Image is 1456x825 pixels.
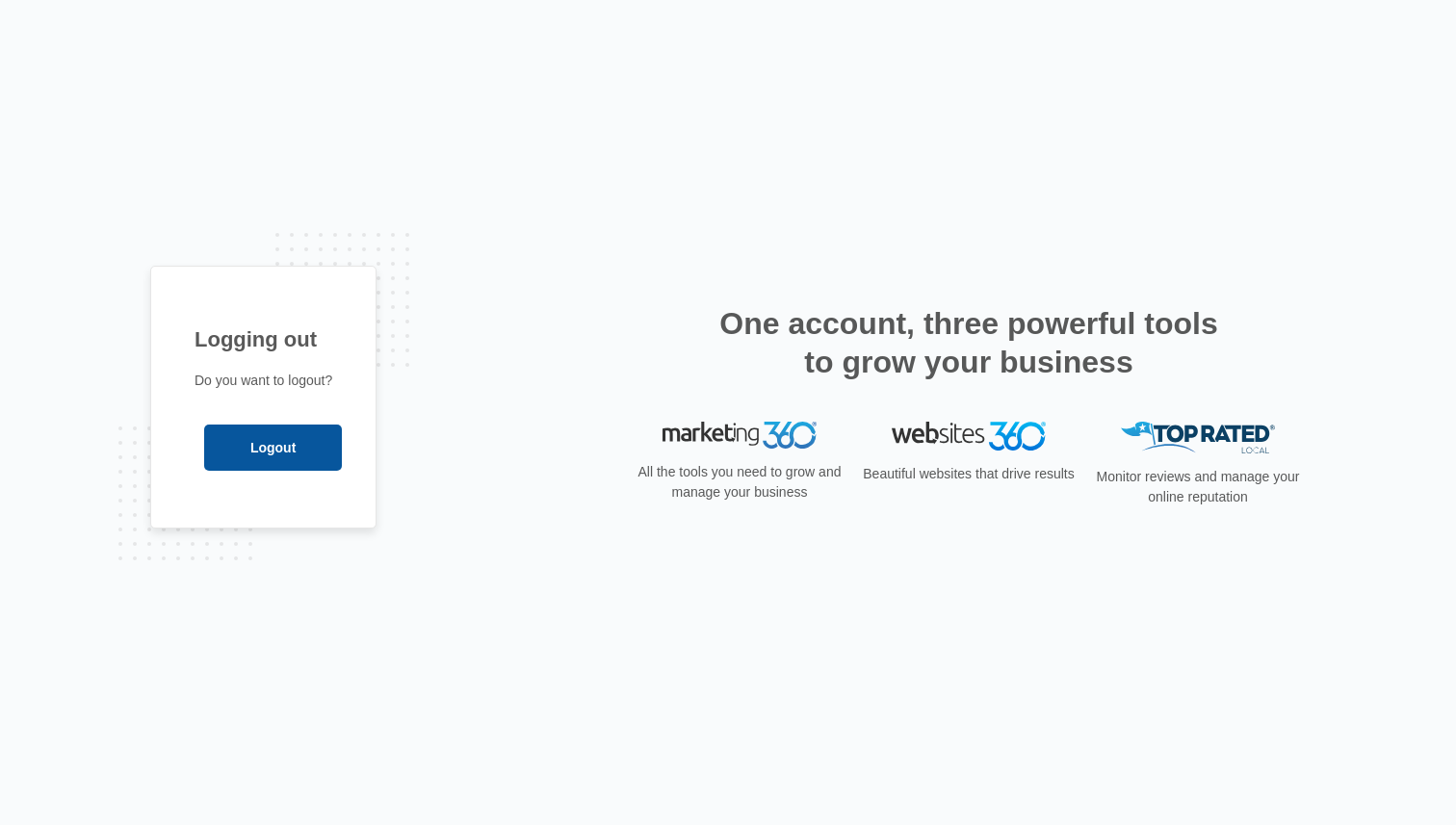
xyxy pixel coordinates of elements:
input: Logout [204,425,342,471]
img: Top Rated Local [1121,422,1275,453]
p: Do you want to logout? [195,371,332,391]
h1: Logging out [195,323,332,355]
p: All the tools you need to grow and manage your business [632,462,847,503]
p: Beautiful websites that drive results [861,464,1077,484]
h2: One account, three powerful tools to grow your business [714,304,1224,381]
img: Marketing 360 [663,422,817,449]
img: Websites 360 [892,422,1046,450]
p: Monitor reviews and manage your online reputation [1090,467,1306,507]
